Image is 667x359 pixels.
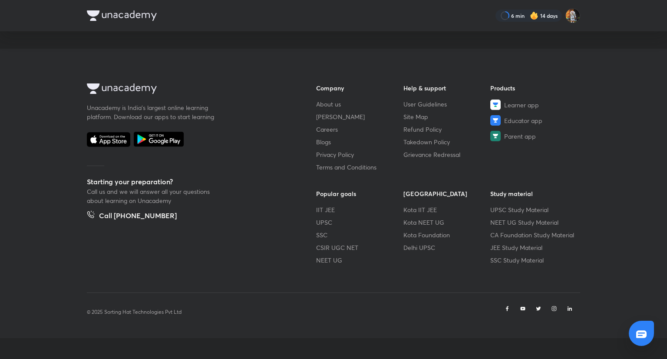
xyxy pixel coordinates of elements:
[316,112,403,121] a: [PERSON_NAME]
[504,116,542,125] span: Educator app
[87,83,288,96] a: Company Logo
[490,189,578,198] h6: Study material
[490,83,578,93] h6: Products
[316,83,403,93] h6: Company
[403,205,491,214] a: Kota IIT JEE
[490,115,578,126] a: Educator app
[316,189,403,198] h6: Popular goals
[490,100,578,110] a: Learner app
[99,210,177,223] h5: Call [PHONE_NUMBER]
[87,103,217,121] p: Unacademy is India’s largest online learning platform. Download our apps to start learning
[490,100,501,110] img: Learner app
[87,187,217,205] p: Call us and we will answer all your questions about learning on Unacademy
[490,230,578,239] a: CA Foundation Study Material
[504,132,536,141] span: Parent app
[316,163,403,172] a: Terms and Conditions
[490,115,501,126] img: Educator app
[87,176,288,187] h5: Starting your preparation?
[490,205,578,214] a: UPSC Study Material
[316,125,403,134] a: Careers
[87,308,182,316] p: © 2025 Sorting Hat Technologies Pvt Ltd
[403,150,491,159] a: Grievance Redressal
[565,8,580,23] img: Prakhar Singh
[403,125,491,134] a: Refund Policy
[87,210,177,223] a: Call [PHONE_NUMBER]
[316,125,338,134] span: Careers
[316,137,403,146] a: Blogs
[490,131,501,141] img: Parent app
[403,243,491,252] a: Delhi UPSC
[87,10,157,21] img: Company Logo
[316,230,403,239] a: SSC
[403,83,491,93] h6: Help & support
[403,230,491,239] a: Kota Foundation
[490,131,578,141] a: Parent app
[316,205,403,214] a: IIT JEE
[530,11,538,20] img: streak
[490,243,578,252] a: JEE Study Material
[403,112,491,121] a: Site Map
[403,137,491,146] a: Takedown Policy
[504,100,539,110] span: Learner app
[87,83,157,94] img: Company Logo
[316,150,403,159] a: Privacy Policy
[490,256,578,265] a: SSC Study Material
[403,100,491,109] a: User Guidelines
[490,218,578,227] a: NEET UG Study Material
[316,243,403,252] a: CSIR UGC NET
[403,218,491,227] a: Kota NEET UG
[403,189,491,198] h6: [GEOGRAPHIC_DATA]
[316,100,403,109] a: About us
[316,218,403,227] a: UPSC
[316,256,403,265] a: NEET UG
